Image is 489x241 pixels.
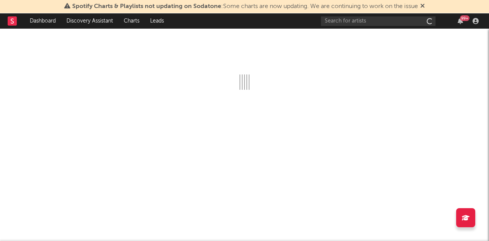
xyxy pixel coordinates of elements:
[72,3,418,10] span: : Some charts are now updating. We are continuing to work on the issue
[460,15,470,21] div: 99 +
[118,13,145,29] a: Charts
[420,3,425,10] span: Dismiss
[321,16,436,26] input: Search for artists
[458,18,463,24] button: 99+
[24,13,61,29] a: Dashboard
[72,3,221,10] span: Spotify Charts & Playlists not updating on Sodatone
[61,13,118,29] a: Discovery Assistant
[145,13,169,29] a: Leads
